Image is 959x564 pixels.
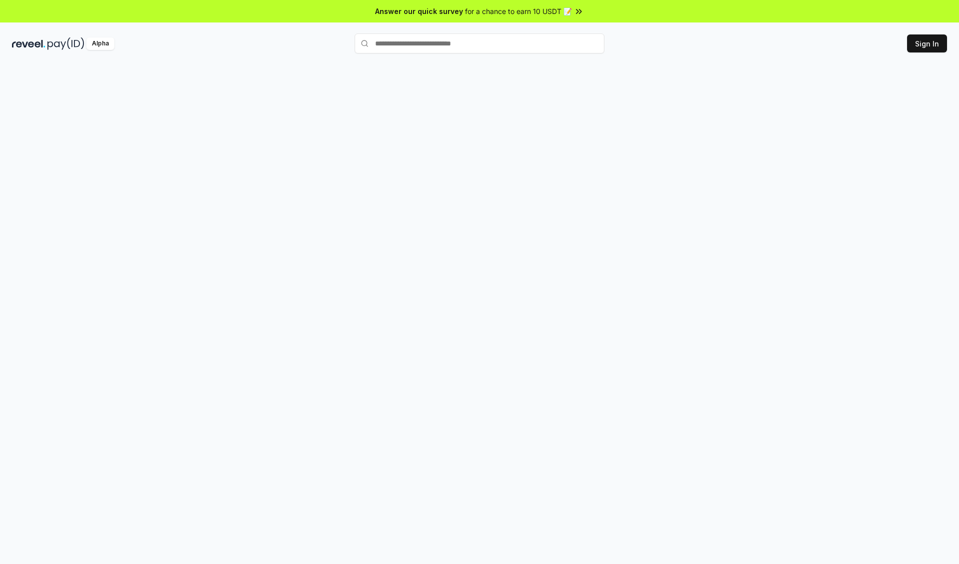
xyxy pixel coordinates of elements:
span: Answer our quick survey [375,6,463,16]
img: pay_id [47,37,84,50]
button: Sign In [907,34,947,52]
img: reveel_dark [12,37,45,50]
span: for a chance to earn 10 USDT 📝 [465,6,572,16]
div: Alpha [86,37,114,50]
